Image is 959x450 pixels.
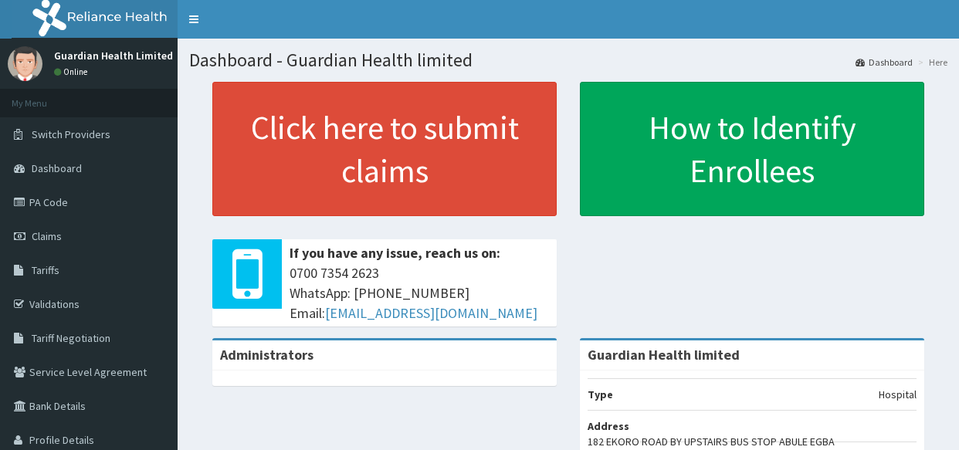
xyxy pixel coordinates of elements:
[914,56,947,69] li: Here
[588,419,629,433] b: Address
[580,82,924,216] a: How to Identify Enrollees
[32,161,82,175] span: Dashboard
[220,346,313,364] b: Administrators
[212,82,557,216] a: Click here to submit claims
[588,387,613,401] b: Type
[290,244,500,262] b: If you have any issue, reach us on:
[856,56,913,69] a: Dashboard
[54,50,173,61] p: Guardian Health Limited
[8,46,42,81] img: User Image
[32,331,110,345] span: Tariff Negotiation
[32,127,110,141] span: Switch Providers
[32,263,59,277] span: Tariffs
[588,346,740,364] strong: Guardian Health limited
[189,50,947,70] h1: Dashboard - Guardian Health limited
[879,387,917,402] p: Hospital
[54,66,91,77] a: Online
[325,304,537,322] a: [EMAIL_ADDRESS][DOMAIN_NAME]
[290,263,549,323] span: 0700 7354 2623 WhatsApp: [PHONE_NUMBER] Email:
[32,229,62,243] span: Claims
